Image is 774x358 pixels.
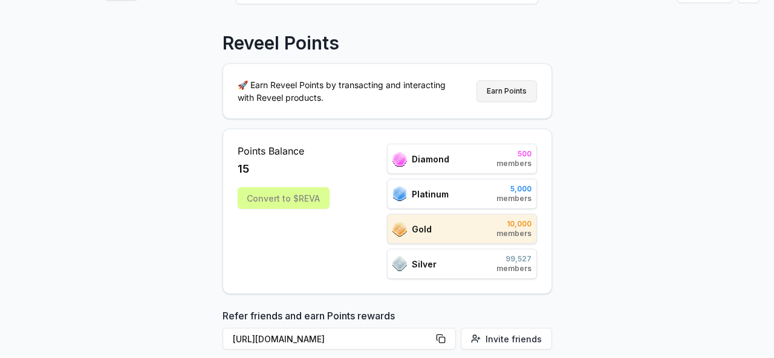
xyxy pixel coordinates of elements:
[392,186,407,202] img: ranks_icon
[412,153,449,165] span: Diamond
[496,264,532,273] span: members
[223,328,456,350] button: [URL][DOMAIN_NAME]
[392,222,407,237] img: ranks_icon
[496,184,532,194] span: 5,000
[496,254,532,264] span: 99,527
[392,256,407,272] img: ranks_icon
[223,308,552,354] div: Refer friends and earn Points rewards
[392,152,407,167] img: ranks_icon
[238,78,455,104] p: 🚀 Earn Reveel Points by transacting and interacting with Reveel products.
[476,80,537,102] button: Earn Points
[496,194,532,203] span: members
[461,328,552,350] button: Invite friends
[412,188,449,200] span: Platinum
[486,333,542,345] span: Invite friends
[412,258,437,270] span: Silver
[496,149,532,159] span: 500
[496,229,532,238] span: members
[496,159,532,168] span: members
[238,144,330,158] span: Points Balance
[223,32,339,54] p: Reveel Points
[238,161,249,177] span: 15
[496,219,532,229] span: 10,000
[412,223,432,235] span: Gold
